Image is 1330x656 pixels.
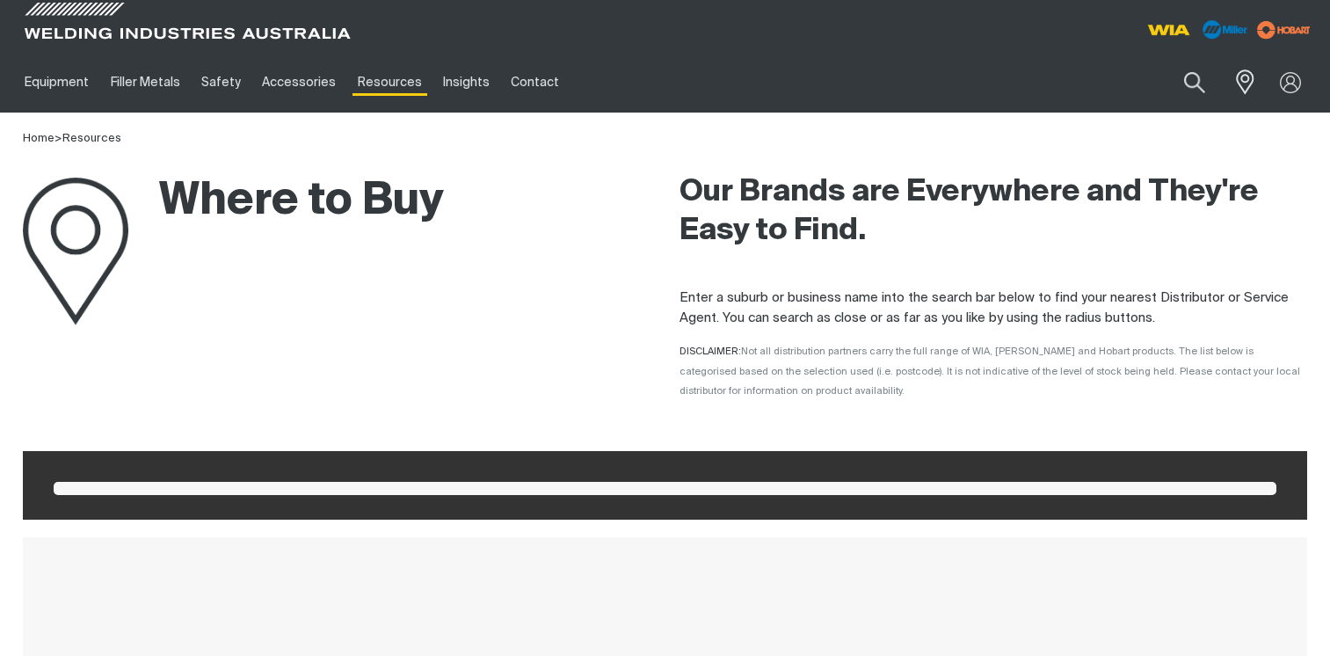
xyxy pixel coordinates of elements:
[680,288,1308,328] p: Enter a suburb or business name into the search bar below to find your nearest Distributor or Ser...
[680,346,1300,396] span: DISCLAIMER:
[432,52,500,113] a: Insights
[99,52,190,113] a: Filler Metals
[62,133,121,144] a: Resources
[14,52,99,113] a: Equipment
[1143,62,1225,103] input: Product name or item number...
[55,133,62,144] span: >
[347,52,432,113] a: Resources
[680,173,1308,251] h2: Our Brands are Everywhere and They're Easy to Find.
[251,52,346,113] a: Accessories
[500,52,570,113] a: Contact
[680,346,1300,396] span: Not all distribution partners carry the full range of WIA, [PERSON_NAME] and Hobart products. The...
[1252,17,1316,43] img: miller
[23,173,444,230] h1: Where to Buy
[191,52,251,113] a: Safety
[14,52,991,113] nav: Main
[23,133,55,144] a: Home
[1165,62,1225,103] button: Search products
